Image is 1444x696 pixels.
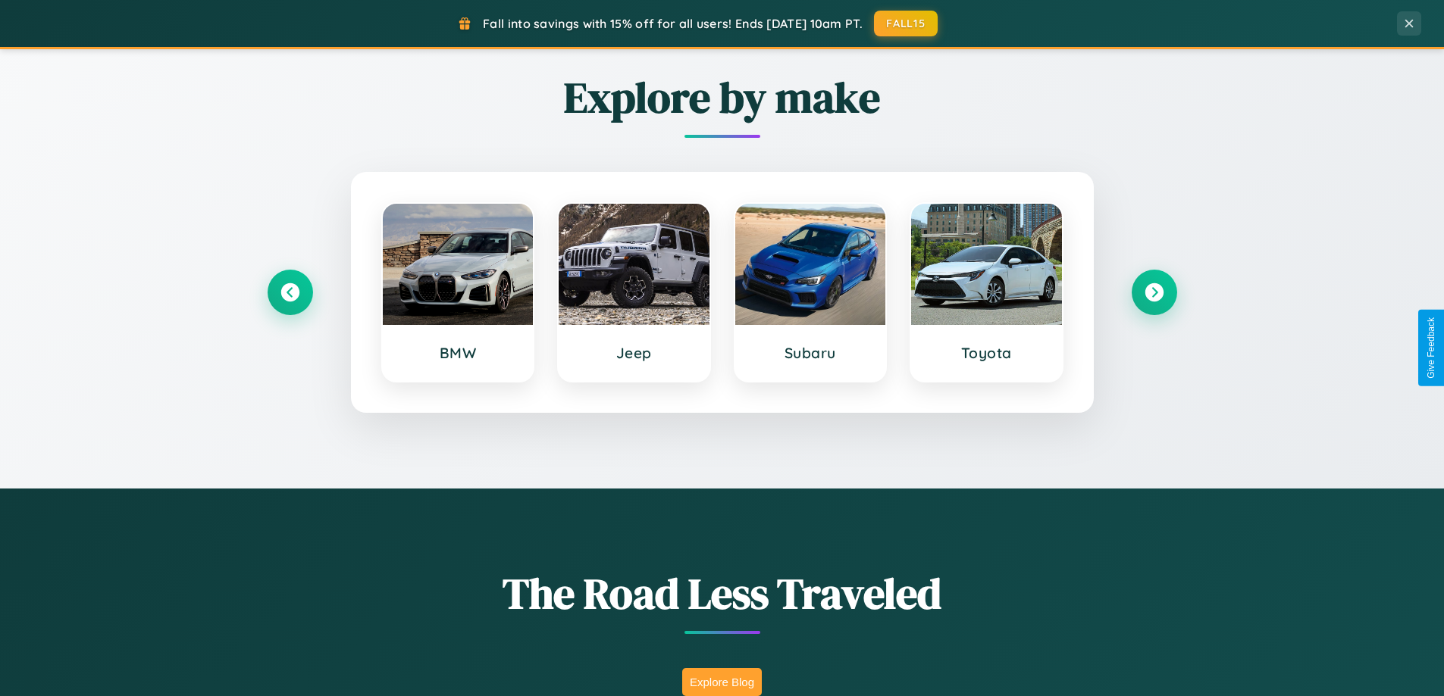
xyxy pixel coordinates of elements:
[926,344,1047,362] h3: Toyota
[874,11,938,36] button: FALL15
[574,344,694,362] h3: Jeep
[750,344,871,362] h3: Subaru
[268,564,1177,623] h1: The Road Less Traveled
[1426,317,1436,379] div: Give Feedback
[268,68,1177,126] h2: Explore by make
[398,344,518,362] h3: BMW
[682,668,762,696] button: Explore Blog
[483,16,863,31] span: Fall into savings with 15% off for all users! Ends [DATE] 10am PT.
